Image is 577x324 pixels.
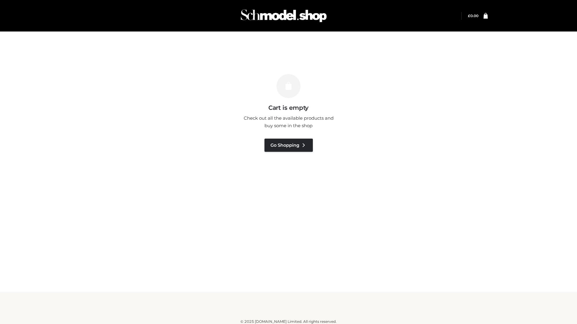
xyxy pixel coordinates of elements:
[468,13,478,18] bdi: 0.00
[240,114,337,130] p: Check out all the available products and buy some in the shop
[468,13,478,18] a: £0.00
[103,104,474,111] h3: Cart is empty
[468,13,470,18] span: £
[239,4,329,28] img: Schmodel Admin 964
[264,139,313,152] a: Go Shopping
